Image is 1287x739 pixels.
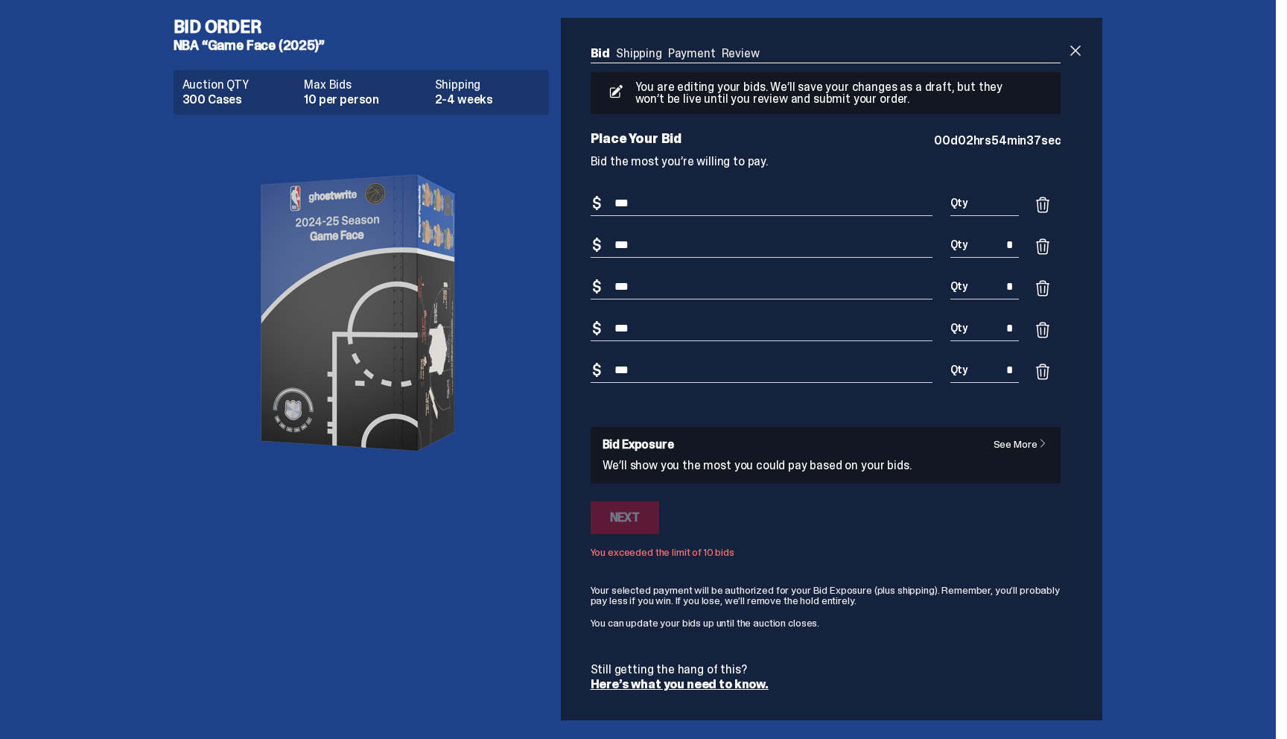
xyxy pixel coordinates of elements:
[212,127,510,499] img: product image
[950,364,968,375] span: Qty
[591,501,659,534] button: Next
[435,79,540,91] dt: Shipping
[994,439,1055,449] a: See More
[174,39,561,52] h5: NBA “Game Face (2025)”
[592,321,601,336] span: $
[603,439,1049,451] h6: Bid Exposure
[591,132,935,145] p: Place Your Bid
[591,156,1061,168] p: Bid the most you’re willing to pay.
[591,45,611,61] a: Bid
[304,94,425,106] dd: 10 per person
[991,133,1007,148] span: 54
[958,133,973,148] span: 02
[435,94,540,106] dd: 2-4 weeks
[591,664,1061,676] p: Still getting the hang of this?
[950,197,968,208] span: Qty
[603,460,1049,472] p: We’ll show you the most you could pay based on your bids.
[591,543,734,561] p: You exceeded the limit of 10 bids
[950,281,968,291] span: Qty
[592,279,601,294] span: $
[592,196,601,211] span: $
[629,81,1015,105] p: You are editing your bids. We’ll save your changes as a draft, but they won’t be live until you r...
[934,135,1061,147] p: d hrs min sec
[592,238,601,253] span: $
[182,79,296,91] dt: Auction QTY
[610,512,640,524] div: Next
[1026,133,1041,148] span: 37
[950,323,968,333] span: Qty
[182,94,296,106] dd: 300 Cases
[591,585,1061,606] p: Your selected payment will be authorized for your Bid Exposure (plus shipping). Remember, you’ll ...
[934,133,950,148] span: 00
[950,239,968,250] span: Qty
[591,618,1061,628] p: You can update your bids up until the auction closes.
[592,363,601,378] span: $
[304,79,425,91] dt: Max Bids
[174,18,561,36] h4: Bid Order
[591,676,769,692] a: Here’s what you need to know.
